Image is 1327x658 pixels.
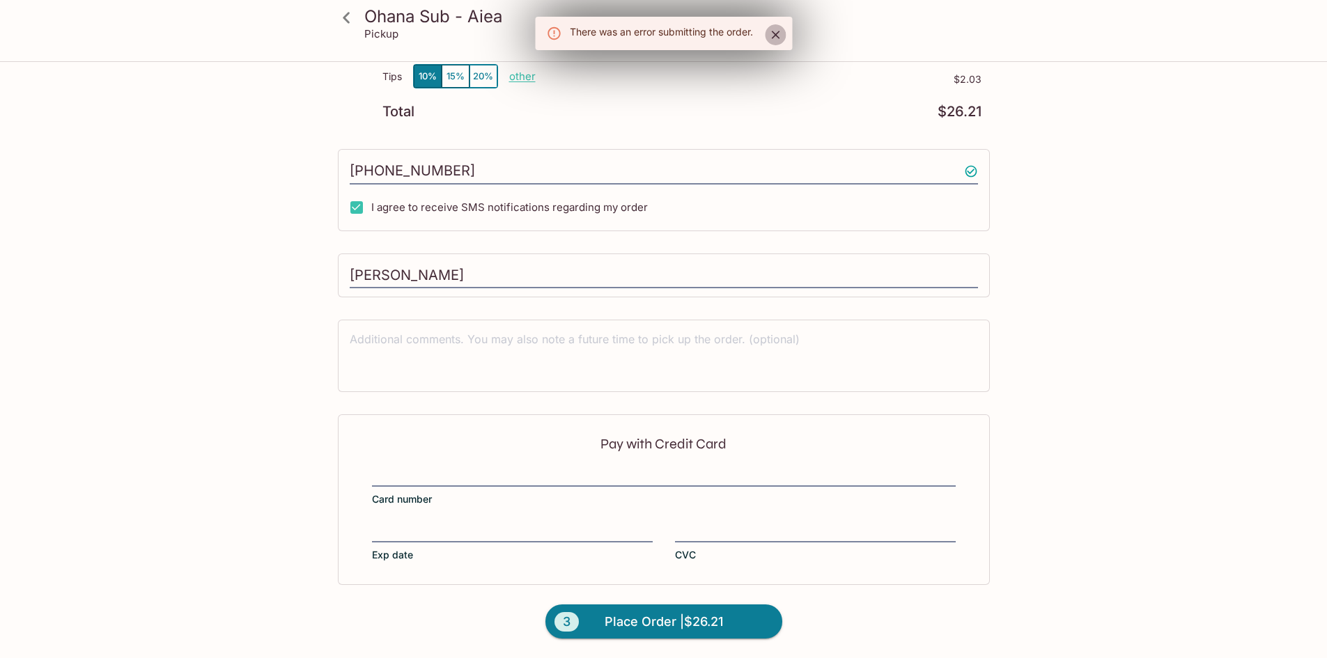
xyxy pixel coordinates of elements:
span: I agree to receive SMS notifications regarding my order [371,201,648,214]
p: Pay with Credit Card [372,437,956,451]
div: There was an error submitting the order. [570,21,753,46]
button: 15% [442,65,470,88]
span: Exp date [372,548,413,562]
input: Enter first and last name [350,263,978,289]
span: Card number [372,492,432,506]
button: 10% [414,65,442,88]
iframe: Secure CVC input frame [675,524,956,540]
span: Place Order | $26.21 [605,611,723,633]
p: $2.03 [536,74,981,85]
iframe: Secure expiration date input frame [372,524,653,540]
span: CVC [675,548,696,562]
p: Tips [382,71,402,82]
input: Enter phone number [350,158,978,185]
p: $26.21 [938,105,981,118]
button: 3Place Order |$26.21 [545,604,782,639]
p: Pickup [364,27,398,40]
button: other [509,70,536,83]
button: Close [764,24,786,46]
span: 3 [554,612,579,632]
iframe: Secure card number input frame [372,469,956,484]
h3: Ohana Sub - Aiea [364,6,987,27]
p: Total [382,105,414,118]
button: 20% [470,65,497,88]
